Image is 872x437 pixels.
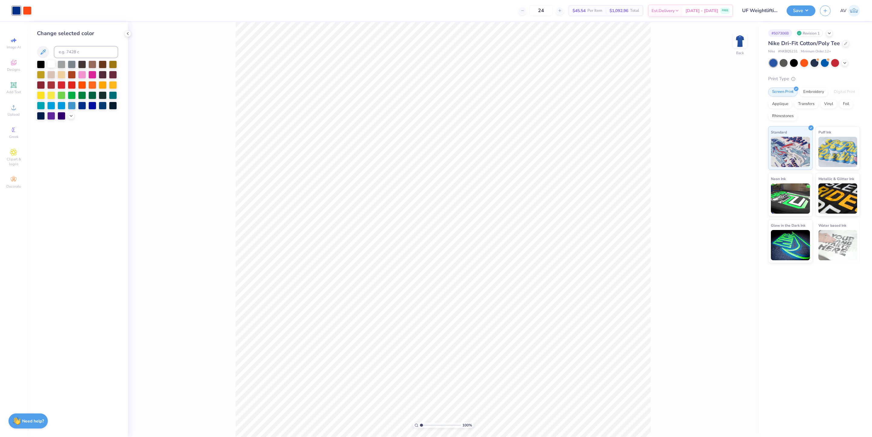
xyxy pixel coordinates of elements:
span: 100 % [462,422,472,428]
button: Save [787,5,815,16]
span: Nike Dri-Fit Cotton/Poly Tee [768,40,840,47]
span: Est. Delivery [652,8,675,14]
span: $1,092.96 [609,8,628,14]
div: Back [736,50,744,56]
div: Foil [839,100,853,109]
span: Minimum Order: 12 + [801,49,831,54]
span: Image AI [7,45,21,50]
span: AV [840,7,847,14]
div: Change selected color [37,29,118,38]
span: FREE [722,8,728,13]
span: Decorate [6,184,21,189]
a: AV [840,5,860,17]
div: Revision 1 [795,29,823,37]
span: $45.54 [573,8,586,14]
img: Standard [771,137,810,167]
div: Embroidery [799,87,828,97]
div: Rhinestones [768,112,798,121]
input: e.g. 7428 c [54,46,118,58]
div: Screen Print [768,87,798,97]
input: Untitled Design [738,5,782,17]
span: Upload [8,112,20,117]
span: Total [630,8,639,14]
span: Neon Ink [771,176,786,182]
span: Puff Ink [818,129,831,135]
span: # NKBQ5231 [778,49,798,54]
span: Water based Ink [818,222,846,228]
input: – – [529,5,553,16]
img: Metallic & Glitter Ink [818,183,857,214]
img: Neon Ink [771,183,810,214]
span: Nike [768,49,775,54]
div: Transfers [794,100,818,109]
strong: Need help? [22,418,44,424]
span: Per Item [587,8,602,14]
span: Metallic & Glitter Ink [818,176,854,182]
span: Add Text [6,90,21,94]
img: Back [734,35,746,47]
img: Water based Ink [818,230,857,260]
div: Digital Print [830,87,859,97]
img: Aargy Velasco [848,5,860,17]
div: # 507306B [768,29,792,37]
span: Glow in the Dark Ink [771,222,805,228]
div: Vinyl [820,100,837,109]
span: Greek [9,134,18,139]
img: Glow in the Dark Ink [771,230,810,260]
div: Applique [768,100,792,109]
span: [DATE] - [DATE] [685,8,718,14]
span: Standard [771,129,787,135]
span: Clipart & logos [3,157,24,166]
div: Print Type [768,75,860,82]
img: Puff Ink [818,137,857,167]
span: Designs [7,67,20,72]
